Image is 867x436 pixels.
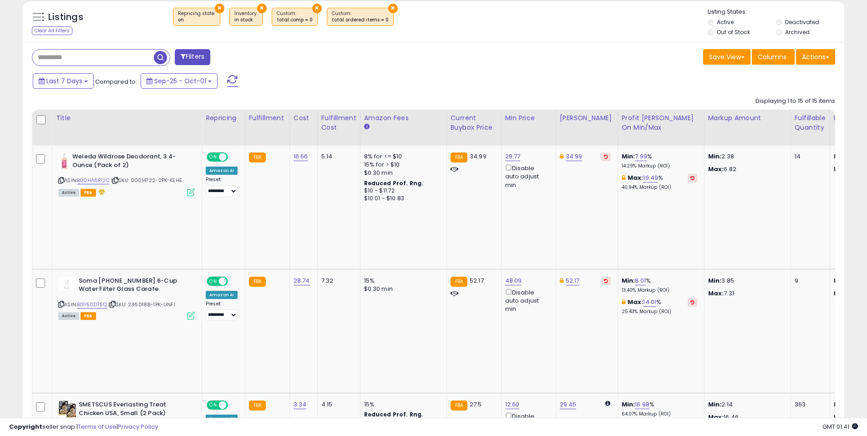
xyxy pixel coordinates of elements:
[312,4,322,13] button: ×
[364,187,440,195] div: $10 - $11.72
[9,423,158,431] div: seller snap | |
[79,277,189,296] b: Soma [PHONE_NUMBER] 6-Cup Water Filter Glass Carafe
[154,76,206,86] span: Sep-25 - Oct-01
[505,276,522,285] a: 48.09
[118,422,158,431] a: Privacy Policy
[58,189,79,197] span: All listings currently available for purchase on Amazon
[635,276,646,285] a: 8.01
[643,298,656,307] a: 14.01
[249,113,286,123] div: Fulfillment
[364,169,440,177] div: $0.30 min
[332,10,389,24] span: Custom:
[79,401,189,420] b: SMETSCUS Everlasting Treat Chicken USA, Small (2 Pack)
[451,401,467,411] small: FBA
[58,152,70,171] img: 41nSekCTa4L._SL40_.jpg
[505,287,549,314] div: Disable auto adjust min
[294,276,310,285] a: 28.74
[227,153,241,161] span: OFF
[234,17,258,23] div: in stock
[708,400,722,409] strong: Min:
[178,17,215,23] div: on
[505,163,549,189] div: Disable auto adjust min
[58,277,76,290] img: 21YKIHj+KmL._SL40_.jpg
[618,110,704,146] th: The percentage added to the cost of goods (COGS) that forms the calculator for Min & Max prices.
[822,422,858,431] span: 2025-10-9 01:41 GMT
[364,123,370,131] small: Amazon Fees.
[622,163,697,169] p: 14.29% Markup (ROI)
[708,8,844,16] p: Listing States:
[215,4,224,13] button: ×
[227,277,241,285] span: OFF
[364,277,440,285] div: 15%
[208,401,219,409] span: ON
[505,152,521,161] a: 29.77
[755,97,835,106] div: Displaying 1 to 15 of 15 items
[58,152,195,195] div: ASIN:
[72,152,183,172] b: Weleda Wildrose Deodorant, 3.4-Ounce (Pack of 2)
[708,165,724,173] strong: Max:
[470,276,484,285] span: 52.17
[294,113,314,123] div: Cost
[364,161,440,169] div: 15% for > $10
[141,73,218,89] button: Sep-25 - Oct-01
[95,77,137,86] span: Compared to:
[628,298,644,306] b: Max:
[560,113,614,123] div: [PERSON_NAME]
[249,152,266,162] small: FBA
[566,276,580,285] a: 52.17
[451,152,467,162] small: FBA
[58,277,195,319] div: ASIN:
[622,287,697,294] p: 13.40% Markup (ROI)
[96,188,106,195] i: hazardous material
[703,49,750,65] button: Save View
[451,277,467,287] small: FBA
[622,174,697,191] div: %
[795,152,823,161] div: 14
[796,49,835,65] button: Actions
[277,10,313,24] span: Custom:
[622,276,635,285] b: Min:
[33,73,94,89] button: Last 7 Days
[451,113,497,132] div: Current Buybox Price
[708,152,784,161] p: 2.38
[364,113,443,123] div: Amazon Fees
[78,422,117,431] a: Terms of Use
[643,173,658,183] a: 19.49
[81,189,96,197] span: FBA
[622,184,697,191] p: 40.94% Markup (ROI)
[470,152,487,161] span: 34.99
[785,28,810,36] label: Archived
[795,401,823,409] div: 363
[249,401,266,411] small: FBA
[622,152,635,161] b: Min:
[560,400,577,409] a: 29.45
[321,401,353,409] div: 4.15
[622,113,700,132] div: Profit [PERSON_NAME] on Min/Max
[206,167,238,175] div: Amazon AI
[628,173,644,182] b: Max:
[208,277,219,285] span: ON
[175,49,210,65] button: Filters
[622,401,697,417] div: %
[48,11,83,24] h5: Listings
[206,301,238,321] div: Preset:
[622,277,697,294] div: %
[364,195,440,203] div: $10.01 - $10.83
[708,165,784,173] p: 6.82
[388,4,398,13] button: ×
[622,152,697,169] div: %
[708,277,784,285] p: 3.85
[46,76,82,86] span: Last 7 Days
[321,113,356,132] div: Fulfillment Cost
[58,401,76,419] img: 61avzNFWE8L._SL40_.jpg
[32,26,72,35] div: Clear All Filters
[321,277,353,285] div: 7.32
[58,312,79,320] span: All listings currently available for purchase on Amazon
[294,400,307,409] a: 3.34
[332,17,389,23] div: total ordered items = 0
[635,400,649,409] a: 16.98
[81,312,96,320] span: FBA
[752,49,795,65] button: Columns
[206,113,241,123] div: Repricing
[708,289,724,298] strong: Max:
